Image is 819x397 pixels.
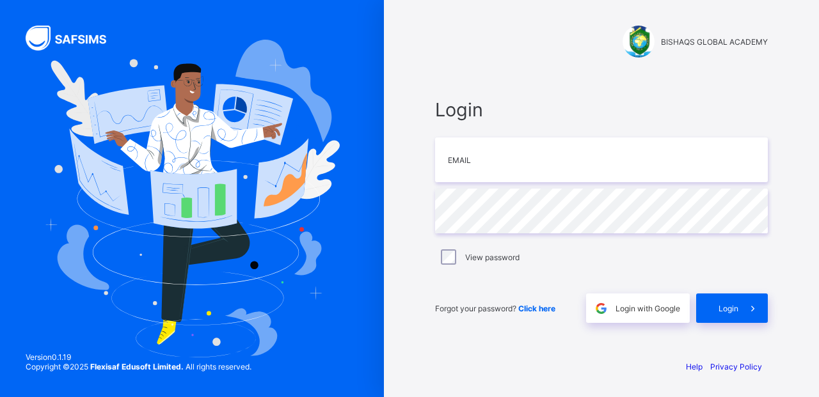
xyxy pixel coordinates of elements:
img: Hero Image [44,40,340,357]
span: Login [719,304,738,313]
label: View password [465,253,520,262]
a: Help [686,362,703,371]
span: Version 0.1.19 [26,352,251,362]
span: BISHAQS GLOBAL ACADEMY [661,37,768,47]
span: Login [435,98,768,121]
span: Copyright © 2025 All rights reserved. [26,362,251,371]
span: Forgot your password? [435,304,555,313]
span: Login with Google [616,304,680,313]
img: SAFSIMS Logo [26,26,122,51]
strong: Flexisaf Edusoft Limited. [90,362,184,371]
img: google.396cfc9801f0270233282035f929180a.svg [594,301,608,316]
a: Click here [518,304,555,313]
a: Privacy Policy [710,362,762,371]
